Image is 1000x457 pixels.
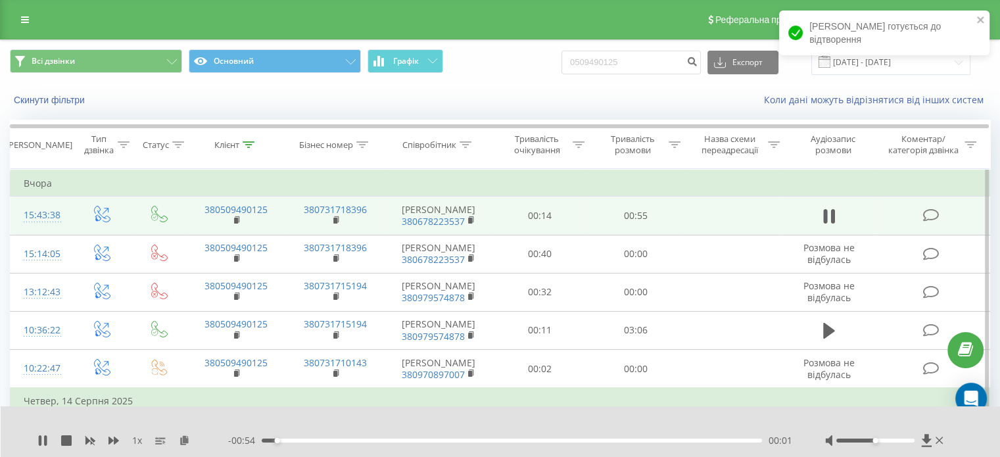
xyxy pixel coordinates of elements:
[385,350,492,389] td: [PERSON_NAME]
[769,434,792,447] span: 00:01
[795,133,872,156] div: Аудіозапис розмови
[6,139,72,151] div: [PERSON_NAME]
[803,279,855,304] span: Розмова не відбулась
[492,350,588,389] td: 00:02
[803,241,855,266] span: Розмова не відбулась
[204,356,268,369] a: 380509490125
[214,139,239,151] div: Клієнт
[976,14,986,27] button: close
[24,279,59,305] div: 13:12:43
[143,139,169,151] div: Статус
[204,279,268,292] a: 380509490125
[884,133,961,156] div: Коментар/категорія дзвінка
[764,93,990,106] a: Коли дані можуть відрізнятися вiд інших систем
[385,197,492,235] td: [PERSON_NAME]
[24,203,59,228] div: 15:43:38
[588,197,683,235] td: 00:55
[304,318,367,330] a: 380731715194
[492,197,588,235] td: 00:14
[204,318,268,330] a: 380509490125
[385,235,492,273] td: [PERSON_NAME]
[402,330,465,343] a: 380979574878
[299,139,353,151] div: Бізнес номер
[696,133,765,156] div: Назва схеми переадресації
[304,203,367,216] a: 380731718396
[368,49,443,73] button: Графік
[504,133,570,156] div: Тривалість очікування
[385,273,492,311] td: [PERSON_NAME]
[304,279,367,292] a: 380731715194
[600,133,665,156] div: Тривалість розмови
[24,318,59,343] div: 10:36:22
[561,51,701,74] input: Пошук за номером
[275,438,280,443] div: Accessibility label
[304,356,367,369] a: 380731710143
[402,215,465,228] a: 380678223537
[492,311,588,349] td: 00:11
[779,11,989,55] div: [PERSON_NAME] готується до відтворення
[24,241,59,267] div: 15:14:05
[803,356,855,381] span: Розмова не відбулась
[83,133,114,156] div: Тип дзвінка
[707,51,778,74] button: Експорт
[11,388,990,414] td: Четвер, 14 Серпня 2025
[588,350,683,389] td: 00:00
[393,57,419,66] span: Графік
[304,241,367,254] a: 380731718396
[588,273,683,311] td: 00:00
[402,253,465,266] a: 380678223537
[872,438,878,443] div: Accessibility label
[204,203,268,216] a: 380509490125
[402,139,456,151] div: Співробітник
[492,273,588,311] td: 00:32
[588,235,683,273] td: 00:00
[402,291,465,304] a: 380979574878
[228,434,262,447] span: - 00:54
[32,56,75,66] span: Всі дзвінки
[715,14,812,25] span: Реферальна програма
[204,241,268,254] a: 380509490125
[10,49,182,73] button: Всі дзвінки
[492,235,588,273] td: 00:40
[588,311,683,349] td: 03:06
[10,94,91,106] button: Скинути фільтри
[385,311,492,349] td: [PERSON_NAME]
[955,383,987,414] div: Open Intercom Messenger
[132,434,142,447] span: 1 x
[24,356,59,381] div: 10:22:47
[402,368,465,381] a: 380970897007
[189,49,361,73] button: Основний
[11,170,990,197] td: Вчора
